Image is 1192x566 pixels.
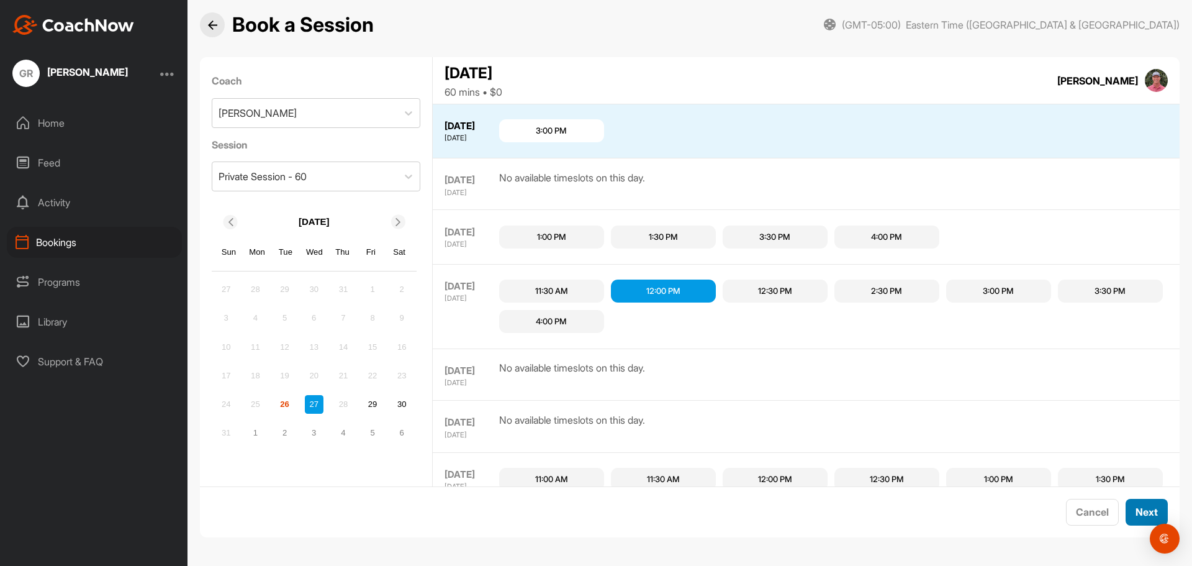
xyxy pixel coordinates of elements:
[12,15,134,35] img: CoachNow
[392,309,411,327] div: Not available Saturday, August 9th, 2025
[335,244,351,260] div: Thu
[871,231,902,244] div: 4:00 PM
[208,21,217,30] img: Back
[363,244,379,260] div: Fri
[299,215,330,229] p: [DATE]
[276,395,294,414] div: Not available Tuesday, August 26th, 2025
[276,337,294,356] div: Not available Tuesday, August 12th, 2025
[305,309,323,327] div: Not available Wednesday, August 6th, 2025
[392,424,411,442] div: Choose Saturday, September 6th, 2025
[278,244,294,260] div: Tue
[1066,499,1119,526] button: Cancel
[334,280,353,299] div: Not available Thursday, July 31st, 2025
[246,367,264,385] div: Not available Monday, August 18th, 2025
[445,280,496,294] div: [DATE]
[334,424,353,442] div: Choose Thursday, September 4th, 2025
[537,231,566,244] div: 1:00 PM
[363,367,382,385] div: Not available Friday, August 22nd, 2025
[871,285,902,298] div: 2:30 PM
[392,367,411,385] div: Not available Saturday, August 23rd, 2025
[870,473,904,486] div: 12:30 PM
[758,285,792,298] div: 12:30 PM
[499,413,645,440] div: No available timeslots on this day.
[445,173,496,188] div: [DATE]
[12,60,40,87] div: GR
[276,367,294,385] div: Not available Tuesday, August 19th, 2025
[445,239,496,250] div: [DATE]
[305,395,323,414] div: Choose Wednesday, August 27th, 2025
[276,424,294,442] div: Choose Tuesday, September 2nd, 2025
[391,244,407,260] div: Sat
[646,285,680,298] div: 12:00 PM
[217,424,235,442] div: Not available Sunday, August 31st, 2025
[215,278,413,444] div: month 2025-08
[249,244,265,260] div: Mon
[536,316,567,328] div: 4:00 PM
[217,367,235,385] div: Not available Sunday, August 17th, 2025
[212,137,421,152] label: Session
[246,337,264,356] div: Not available Monday, August 11th, 2025
[219,106,297,121] div: [PERSON_NAME]
[7,306,182,337] div: Library
[221,244,237,260] div: Sun
[445,468,496,482] div: [DATE]
[445,416,496,430] div: [DATE]
[363,337,382,356] div: Not available Friday, August 15th, 2025
[536,125,567,137] div: 3:00 PM
[445,226,496,240] div: [DATE]
[759,231,790,244] div: 3:30 PM
[906,18,1180,32] span: Eastern Time ([GEOGRAPHIC_DATA] & [GEOGRAPHIC_DATA])
[445,482,496,492] div: [DATE]
[842,18,901,32] span: (GMT-05:00)
[445,62,502,84] div: [DATE]
[499,170,645,198] div: No available timeslots on this day.
[306,244,322,260] div: Wed
[1150,524,1180,554] div: Open Intercom Messenger
[7,147,182,178] div: Feed
[1145,69,1168,93] img: square_c3aec3cec3bc5e9413527c38e890e07a.jpg
[392,337,411,356] div: Not available Saturday, August 16th, 2025
[246,280,264,299] div: Not available Monday, July 28th, 2025
[217,280,235,299] div: Not available Sunday, July 27th, 2025
[217,337,235,356] div: Not available Sunday, August 10th, 2025
[334,309,353,327] div: Not available Thursday, August 7th, 2025
[445,364,496,378] div: [DATE]
[7,107,182,139] div: Home
[445,293,496,304] div: [DATE]
[1126,499,1168,526] button: Next
[445,133,496,144] div: [DATE]
[363,280,382,299] div: Not available Friday, August 1st, 2025
[363,424,382,442] div: Choose Friday, September 5th, 2025
[983,285,1014,298] div: 3:00 PM
[305,280,323,299] div: Not available Wednesday, July 30th, 2025
[445,188,496,198] div: [DATE]
[246,424,264,442] div: Choose Monday, September 1st, 2025
[7,187,182,218] div: Activity
[363,395,382,414] div: Choose Friday, August 29th, 2025
[7,346,182,377] div: Support & FAQ
[445,119,496,134] div: [DATE]
[758,473,792,486] div: 12:00 PM
[246,395,264,414] div: Not available Monday, August 25th, 2025
[392,395,411,414] div: Choose Saturday, August 30th, 2025
[445,430,496,440] div: [DATE]
[334,337,353,356] div: Not available Thursday, August 14th, 2025
[535,473,568,486] div: 11:00 AM
[1096,473,1125,486] div: 1:30 PM
[276,309,294,327] div: Not available Tuesday, August 5th, 2025
[219,169,307,184] div: Private Session - 60
[232,13,374,37] h2: Book a Session
[217,309,235,327] div: Not available Sunday, August 3rd, 2025
[363,309,382,327] div: Not available Friday, August 8th, 2025
[499,360,645,388] div: No available timeslots on this day.
[984,473,1013,486] div: 1:00 PM
[217,395,235,414] div: Not available Sunday, August 24th, 2025
[334,395,353,414] div: Not available Thursday, August 28th, 2025
[649,231,678,244] div: 1:30 PM
[445,84,502,99] div: 60 mins • $0
[7,227,182,258] div: Bookings
[535,285,568,298] div: 11:30 AM
[212,73,421,88] label: Coach
[305,337,323,356] div: Not available Wednesday, August 13th, 2025
[7,267,182,298] div: Programs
